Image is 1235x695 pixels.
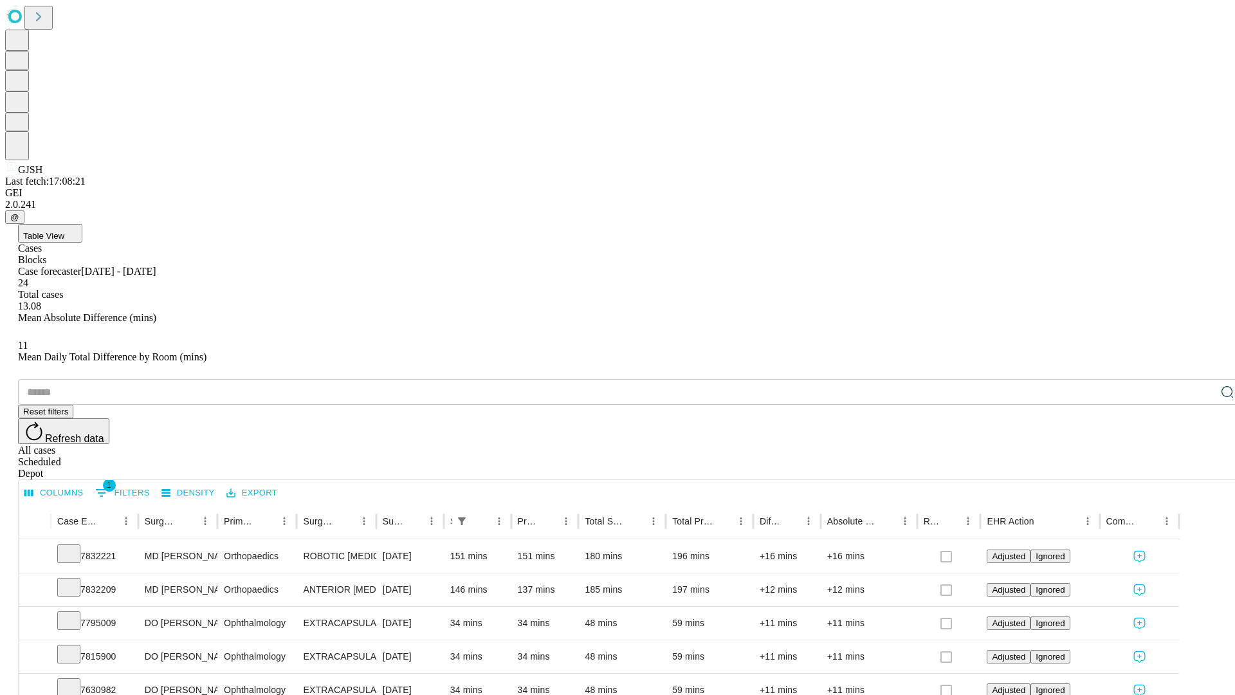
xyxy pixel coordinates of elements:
[23,231,64,241] span: Table View
[992,685,1025,695] span: Adjusted
[672,540,747,573] div: 196 mins
[224,640,290,673] div: Ophthalmology
[627,512,645,530] button: Sort
[57,573,132,606] div: 7832209
[518,640,572,673] div: 34 mins
[585,607,659,640] div: 48 mins
[585,540,659,573] div: 180 mins
[224,573,290,606] div: Orthopaedics
[18,164,42,175] span: GJSH
[450,573,505,606] div: 146 mins
[992,585,1025,595] span: Adjusted
[92,483,153,503] button: Show filters
[18,418,109,444] button: Refresh data
[827,607,911,640] div: +11 mins
[1079,512,1097,530] button: Menu
[81,266,156,277] span: [DATE] - [DATE]
[25,546,44,568] button: Expand
[987,583,1030,597] button: Adjusted
[782,512,800,530] button: Sort
[518,607,572,640] div: 34 mins
[303,516,335,526] div: Surgery Name
[303,640,369,673] div: EXTRACAPSULAR CATARACT REMOVAL WITH [MEDICAL_DATA]
[18,301,41,311] span: 13.08
[518,540,572,573] div: 151 mins
[585,573,659,606] div: 185 mins
[1036,652,1065,662] span: Ignored
[672,573,747,606] div: 197 mins
[224,540,290,573] div: Orthopaedics
[18,266,81,277] span: Case forecaster
[490,512,508,530] button: Menu
[1140,512,1158,530] button: Sort
[896,512,914,530] button: Menu
[178,512,196,530] button: Sort
[539,512,557,530] button: Sort
[1036,618,1065,628] span: Ignored
[453,512,471,530] button: Show filters
[21,483,87,503] button: Select columns
[18,289,63,300] span: Total cases
[23,407,68,416] span: Reset filters
[518,573,572,606] div: 137 mins
[714,512,732,530] button: Sort
[987,550,1030,563] button: Adjusted
[760,640,814,673] div: +11 mins
[158,483,218,503] button: Density
[275,512,293,530] button: Menu
[224,607,290,640] div: Ophthalmology
[25,613,44,635] button: Expand
[99,512,117,530] button: Sort
[117,512,135,530] button: Menu
[987,650,1030,663] button: Adjusted
[303,573,369,606] div: ANTERIOR [MEDICAL_DATA] TOTAL HIP
[18,224,82,243] button: Table View
[18,405,73,418] button: Reset filters
[405,512,423,530] button: Sort
[760,573,814,606] div: +12 mins
[103,479,116,492] span: 1
[145,573,211,606] div: MD [PERSON_NAME] [PERSON_NAME]
[760,516,780,526] div: Difference
[760,607,814,640] div: +11 mins
[18,277,28,288] span: 24
[1036,512,1054,530] button: Sort
[827,516,877,526] div: Absolute Difference
[1158,512,1176,530] button: Menu
[383,540,437,573] div: [DATE]
[827,540,911,573] div: +16 mins
[760,540,814,573] div: +16 mins
[223,483,280,503] button: Export
[25,646,44,669] button: Expand
[453,512,471,530] div: 1 active filter
[585,516,625,526] div: Total Scheduled Duration
[1030,550,1070,563] button: Ignored
[732,512,750,530] button: Menu
[145,516,177,526] div: Surgeon Name
[1106,516,1139,526] div: Comments
[423,512,441,530] button: Menu
[303,607,369,640] div: EXTRACAPSULAR CATARACT REMOVAL WITH [MEDICAL_DATA]
[672,640,747,673] div: 59 mins
[18,340,28,351] span: 11
[941,512,959,530] button: Sort
[383,516,403,526] div: Surgery Date
[1036,685,1065,695] span: Ignored
[672,607,747,640] div: 59 mins
[992,551,1025,561] span: Adjusted
[145,640,211,673] div: DO [PERSON_NAME]
[800,512,818,530] button: Menu
[196,512,214,530] button: Menu
[992,652,1025,662] span: Adjusted
[303,540,369,573] div: ROBOTIC [MEDICAL_DATA] KNEE TOTAL
[1030,616,1070,630] button: Ignored
[57,607,132,640] div: 7795009
[25,579,44,602] button: Expand
[355,512,373,530] button: Menu
[878,512,896,530] button: Sort
[1036,551,1065,561] span: Ignored
[383,640,437,673] div: [DATE]
[57,640,132,673] div: 7815900
[1030,650,1070,663] button: Ignored
[827,640,911,673] div: +11 mins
